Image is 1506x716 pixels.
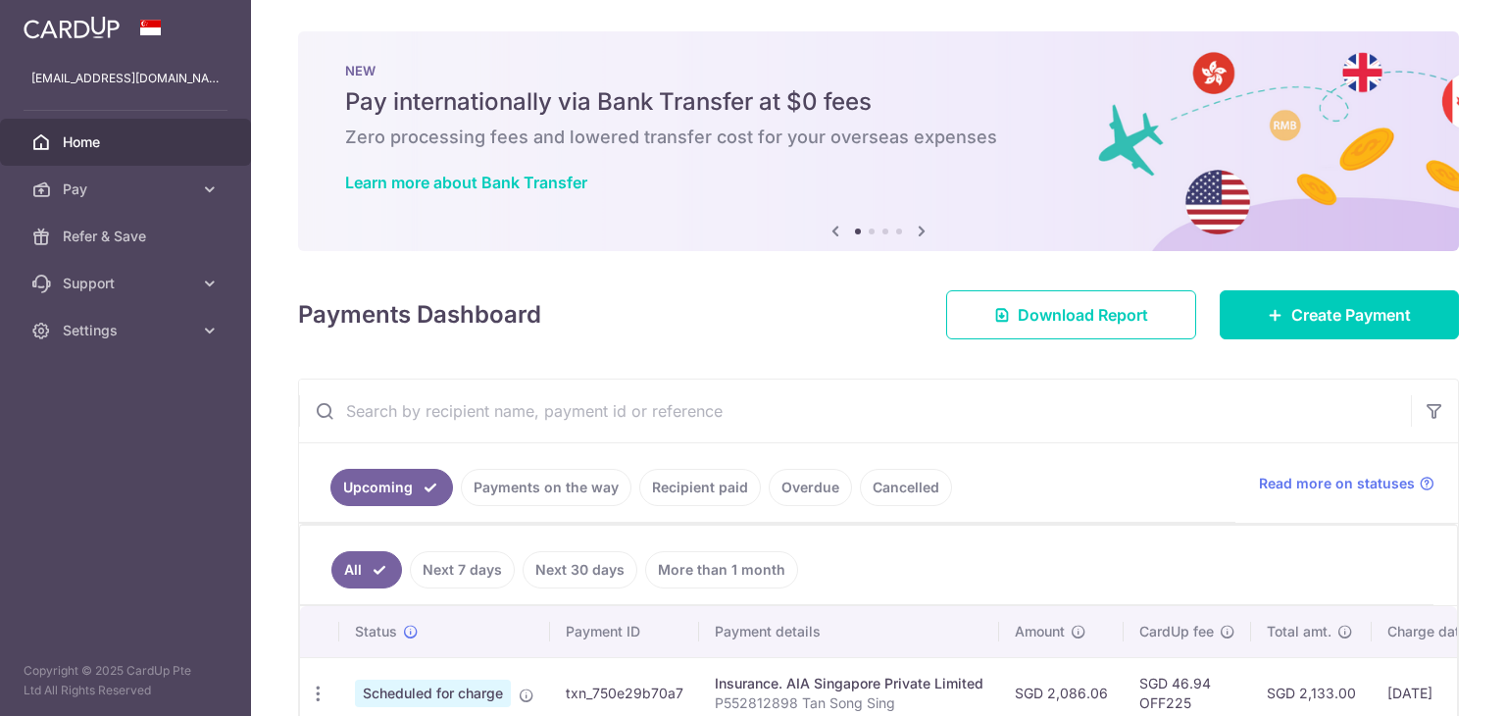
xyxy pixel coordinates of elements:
h4: Payments Dashboard [298,297,541,332]
span: Settings [63,321,192,340]
a: Next 7 days [410,551,515,588]
span: Amount [1015,622,1065,641]
a: All [331,551,402,588]
h6: Zero processing fees and lowered transfer cost for your overseas expenses [345,126,1412,149]
a: Learn more about Bank Transfer [345,173,587,192]
span: Home [63,132,192,152]
a: Download Report [946,290,1196,339]
a: Recipient paid [639,469,761,506]
a: Upcoming [330,469,453,506]
a: Overdue [769,469,852,506]
a: Payments on the way [461,469,631,506]
a: More than 1 month [645,551,798,588]
span: Pay [63,179,192,199]
p: P552812898 Tan Song Sing [715,693,983,713]
iframe: Opens a widget where you can find more information [1380,657,1486,706]
span: Status [355,622,397,641]
a: Create Payment [1220,290,1459,339]
span: Support [63,274,192,293]
span: Refer & Save [63,227,192,246]
span: Charge date [1387,622,1468,641]
img: Bank transfer banner [298,31,1459,251]
img: CardUp [24,16,120,39]
th: Payment ID [550,606,699,657]
th: Payment details [699,606,999,657]
span: Scheduled for charge [355,680,511,707]
span: Download Report [1018,303,1148,327]
span: Total amt. [1267,622,1331,641]
p: NEW [345,63,1412,78]
span: Read more on statuses [1259,474,1415,493]
h5: Pay internationally via Bank Transfer at $0 fees [345,86,1412,118]
p: [EMAIL_ADDRESS][DOMAIN_NAME] [31,69,220,88]
a: Cancelled [860,469,952,506]
a: Read more on statuses [1259,474,1434,493]
span: Create Payment [1291,303,1411,327]
div: Insurance. AIA Singapore Private Limited [715,674,983,693]
a: Next 30 days [523,551,637,588]
span: CardUp fee [1139,622,1214,641]
input: Search by recipient name, payment id or reference [299,380,1411,442]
